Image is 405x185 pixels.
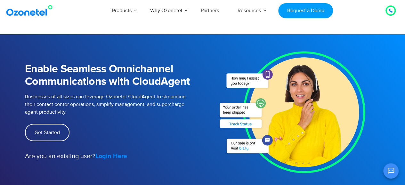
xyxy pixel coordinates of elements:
h1: Enable Seamless Omnichannel Communications with CloudAgent [25,63,193,88]
a: Request a Demo [278,3,333,18]
button: Open chat [383,163,399,179]
p: Businesses of all sizes can leverage Ozonetel CloudAgent to streamline their contact center opera... [25,93,193,116]
strong: Login Here [95,153,127,159]
a: Get Started [25,124,69,141]
a: Login Here [95,151,127,161]
p: Are you an existing user? [25,151,193,161]
span: Get Started [35,130,60,135]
